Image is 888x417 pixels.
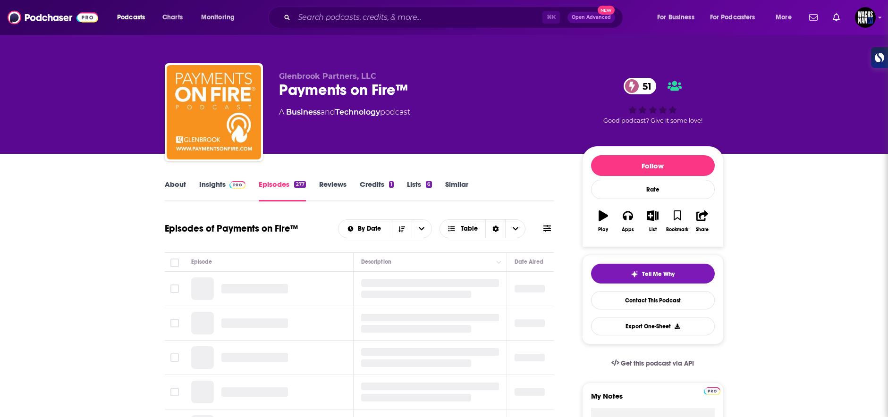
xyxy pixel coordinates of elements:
[338,225,392,232] button: open menu
[855,7,876,28] button: Show profile menu
[493,257,505,268] button: Column Actions
[294,181,305,188] div: 277
[515,256,543,267] div: Date Aired
[591,155,715,176] button: Follow
[426,181,431,188] div: 6
[598,227,608,233] div: Play
[591,264,715,284] button: tell me why sparkleTell Me Why
[616,204,640,238] button: Apps
[649,227,657,233] div: List
[603,117,702,124] span: Good podcast? Give it some love!
[598,6,615,15] span: New
[279,107,410,118] div: A podcast
[604,352,702,375] a: Get this podcast via API
[461,225,478,232] span: Table
[621,359,694,367] span: Get this podcast via API
[440,219,526,238] button: Choose View
[201,11,235,24] span: Monitoring
[591,204,616,238] button: Play
[591,180,715,199] div: Rate
[829,9,844,25] a: Show notifications dropdown
[360,180,394,201] a: Credits1
[167,65,261,159] img: Payments on Fire™
[631,270,638,278] img: tell me why sparkle
[855,7,876,28] img: User Profile
[294,10,542,25] input: Search podcasts, credits, & more...
[651,10,706,25] button: open menu
[657,11,694,24] span: For Business
[572,15,611,20] span: Open Advanced
[321,108,335,117] span: and
[633,78,656,94] span: 51
[165,180,186,201] a: About
[319,180,347,201] a: Reviews
[389,181,394,188] div: 1
[704,10,769,25] button: open menu
[407,180,431,201] a: Lists6
[361,256,391,267] div: Description
[412,220,431,238] button: open menu
[642,270,675,278] span: Tell Me Why
[277,7,632,28] div: Search podcasts, credits, & more...
[191,256,212,267] div: Episode
[392,220,412,238] button: Sort Direction
[156,10,188,25] a: Charts
[199,180,246,201] a: InsightsPodchaser Pro
[279,72,376,81] span: Glenbrook Partners, LLC
[591,291,715,309] a: Contact This Podcast
[286,108,321,117] a: Business
[855,7,876,28] span: Logged in as WachsmanNY
[117,11,145,24] span: Podcasts
[485,220,505,238] div: Sort Direction
[165,223,298,234] h1: Episodes of Payments on Fire™
[805,9,821,25] a: Show notifications dropdown
[567,12,615,23] button: Open AdvancedNew
[358,225,384,232] span: By Date
[624,78,656,94] a: 51
[229,181,246,189] img: Podchaser Pro
[591,392,715,408] label: My Notes
[195,10,247,25] button: open menu
[170,284,179,293] span: Toggle select row
[665,204,690,238] button: Bookmark
[162,11,183,24] span: Charts
[170,353,179,362] span: Toggle select row
[542,11,560,24] span: ⌘ K
[582,72,724,130] div: 51Good podcast? Give it some love!
[710,11,755,24] span: For Podcasters
[445,180,468,201] a: Similar
[690,204,714,238] button: Share
[259,180,305,201] a: Episodes277
[170,388,179,396] span: Toggle select row
[704,387,720,395] img: Podchaser Pro
[666,227,688,233] div: Bookmark
[338,219,432,238] h2: Choose List sort
[696,227,709,233] div: Share
[8,8,98,26] img: Podchaser - Follow, Share and Rate Podcasts
[110,10,157,25] button: open menu
[622,227,634,233] div: Apps
[776,11,792,24] span: More
[170,319,179,327] span: Toggle select row
[640,204,665,238] button: List
[769,10,803,25] button: open menu
[335,108,380,117] a: Technology
[591,317,715,335] button: Export One-Sheet
[704,386,720,395] a: Pro website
